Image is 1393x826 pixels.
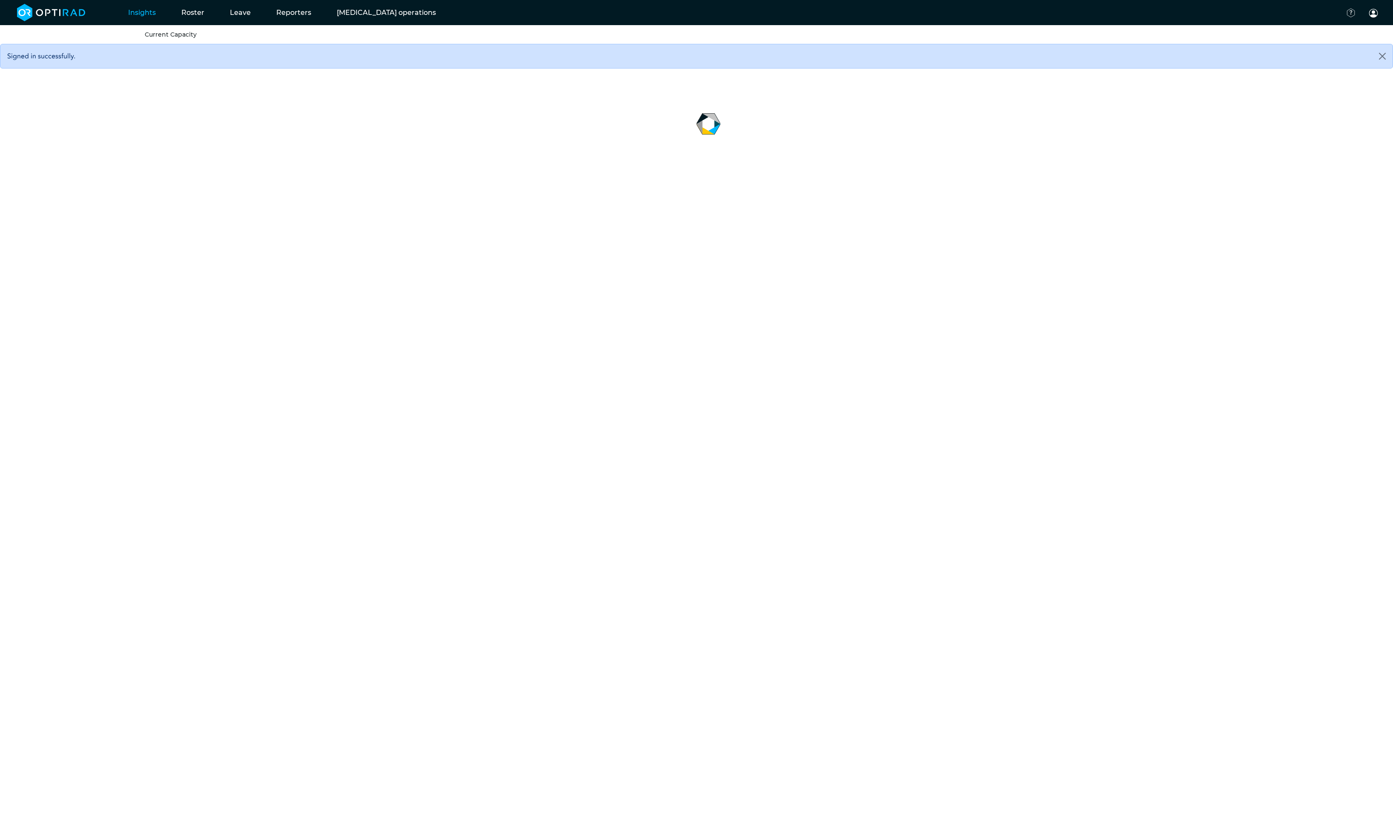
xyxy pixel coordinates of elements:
button: Close [1372,44,1393,68]
img: brand-opti-rad-logos-blue-and-white-d2f68631ba2948856bd03f2d395fb146ddc8fb01b4b6e9315ea85fa773367... [17,4,86,21]
a: Current Capacity [145,31,197,38]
